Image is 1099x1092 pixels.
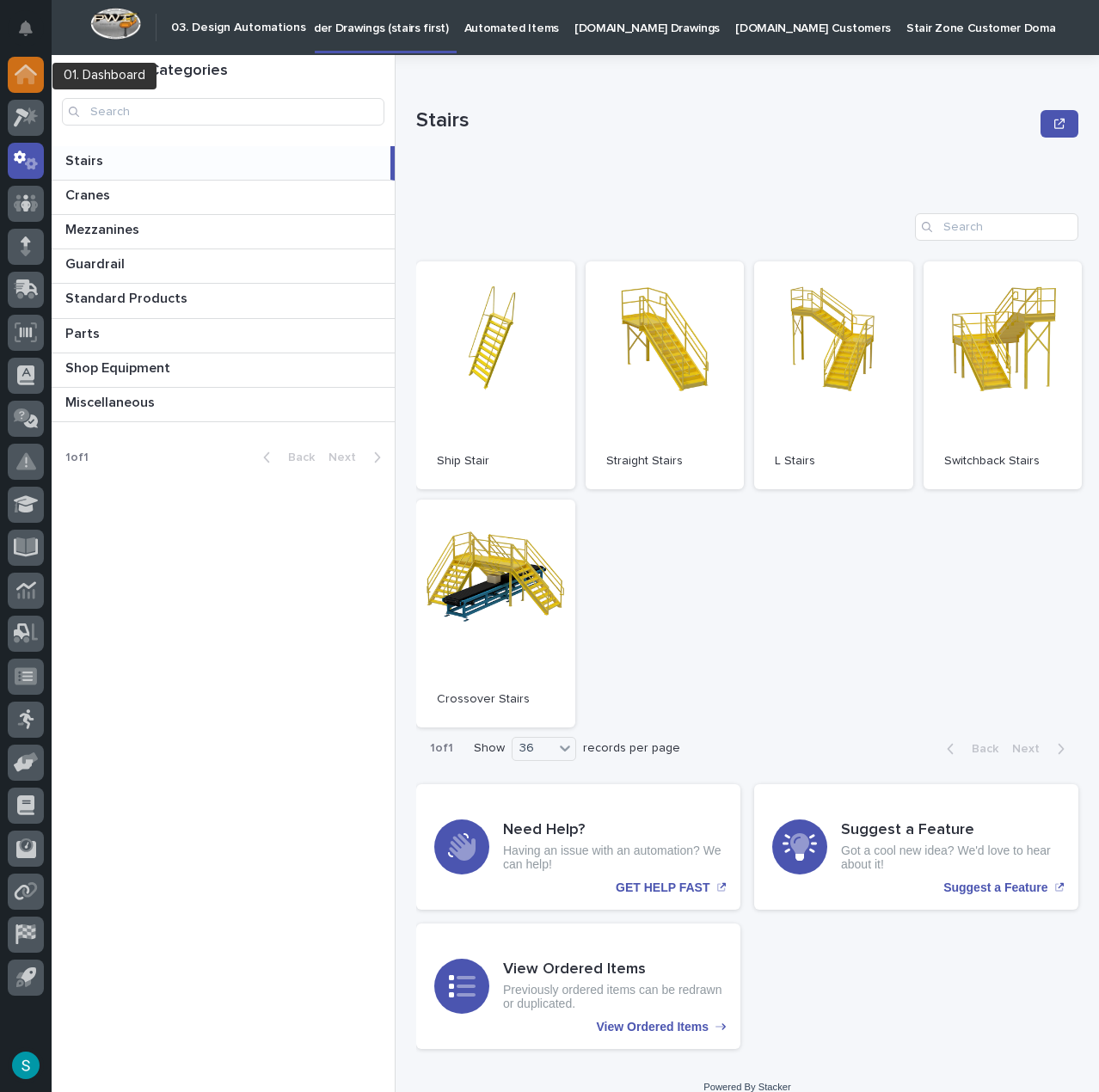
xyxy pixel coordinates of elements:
p: Stairs [416,108,1034,133]
span: Next [1012,743,1050,755]
p: Shop Equipment [65,357,174,377]
button: Back [249,450,322,465]
p: Previously ordered items can be redrawn or duplicated. [503,983,722,1012]
p: View Ordered Items [597,1020,709,1034]
a: Straight Stairs [586,261,745,489]
h3: View Ordered Items [503,960,722,979]
a: Suggest a Feature [754,784,1078,910]
a: Powered By Stacker [703,1082,790,1092]
button: Back [933,741,1005,757]
a: Switchback Stairs [924,261,1083,489]
p: Ship Stair [437,454,555,469]
a: MezzaninesMezzanines [52,215,395,249]
p: Standard Products [65,287,191,307]
p: Cranes [65,184,114,204]
p: L Stairs [775,454,893,469]
h2: 03. Design Automations [171,21,306,35]
h1: Automation Categories [62,62,384,81]
p: Guardrail [65,253,128,273]
p: records per page [583,741,680,756]
button: Notifications [8,10,44,46]
p: Parts [65,322,103,342]
p: 1 of 1 [52,437,102,479]
p: Got a cool new idea? We'd love to hear about it! [841,844,1060,873]
p: Suggest a Feature [943,880,1047,895]
a: GuardrailGuardrail [52,249,395,284]
p: 1 of 1 [416,727,467,770]
a: Crossover Stairs [416,500,575,727]
p: Straight Stairs [606,454,724,469]
a: L Stairs [754,261,913,489]
h3: Suggest a Feature [841,821,1060,840]
a: Ship Stair [416,261,575,489]
button: Next [322,450,395,465]
div: Notifications [21,21,44,48]
span: Back [278,451,315,463]
a: CranesCranes [52,181,395,215]
p: Switchback Stairs [944,454,1062,469]
input: Search [915,213,1078,241]
div: 36 [513,739,554,758]
p: GET HELP FAST [616,880,709,895]
p: Having an issue with an automation? We can help! [503,844,722,873]
button: users-avatar [8,1047,44,1083]
span: Next [328,451,366,463]
a: GET HELP FAST [416,784,740,910]
p: Stairs [65,150,107,169]
a: StairsStairs [52,146,395,181]
a: Shop EquipmentShop Equipment [52,353,395,388]
input: Search [62,98,384,126]
a: PartsParts [52,319,395,353]
a: Standard ProductsStandard Products [52,284,395,318]
button: Next [1005,741,1078,757]
span: Back [961,743,998,755]
p: Miscellaneous [65,391,158,411]
a: MiscellaneousMiscellaneous [52,388,395,422]
img: Workspace Logo [90,8,141,40]
p: Show [474,741,505,756]
p: Mezzanines [65,218,143,238]
p: Crossover Stairs [437,692,555,707]
a: View Ordered Items [416,923,740,1049]
h3: Need Help? [503,821,722,840]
